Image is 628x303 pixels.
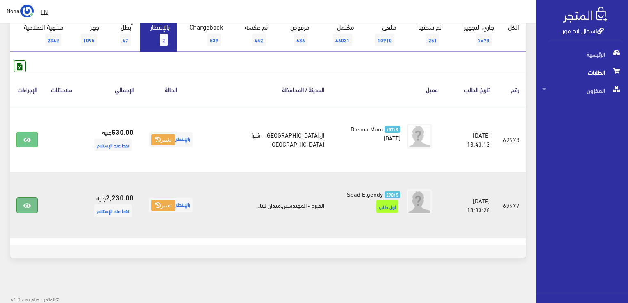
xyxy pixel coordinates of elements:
[44,72,79,106] th: ملاحظات
[448,18,501,52] a: جاري التجهيز7673
[347,188,383,200] span: Soad Elgendy
[207,34,221,46] span: 539
[445,107,496,172] td: [DATE] 13:43:13
[149,132,193,147] span: بالإنتظار
[501,18,526,35] a: الكل
[94,204,132,217] span: نقدا عند الإستلام
[71,18,106,52] a: جهز1095
[252,34,266,46] span: 452
[496,107,526,172] td: 69978
[140,72,201,106] th: الحالة
[45,34,61,46] span: 2342
[10,72,44,106] th: الإجراءات
[7,4,34,17] a: ... Noha
[44,295,55,303] strong: المتجر
[275,18,316,52] a: مرفوض636
[344,124,400,142] a: 18719 Basma Mum [DATE]
[7,5,19,16] span: Noha
[106,192,134,202] strong: 2,230.00
[445,172,496,238] td: [DATE] 13:33:26
[542,81,621,99] span: المخزون
[94,139,132,151] span: نقدا عند الإستلام
[201,72,331,106] th: المدينة / المحافظة
[407,189,432,214] img: avatar.png
[350,123,400,143] span: Basma Mum [DATE]
[407,124,432,149] img: avatar.png
[403,18,448,52] a: تم شحنها251
[79,172,140,238] td: جنيه
[160,34,168,46] span: 2
[81,34,97,46] span: 1095
[106,18,140,52] a: أبطل47
[563,7,607,23] img: .
[331,72,445,106] th: عميل
[496,172,526,238] td: 69977
[426,34,439,46] span: 251
[230,18,275,52] a: تم عكسه452
[79,107,140,172] td: جنيه
[385,126,400,133] span: 18719
[536,45,628,63] a: الرئيسية
[149,198,193,212] span: بالإنتظار
[151,200,175,211] button: تغيير
[20,5,34,18] img: ...
[376,200,398,213] span: اول طلب
[542,63,621,81] span: الطلبات
[496,72,526,106] th: رقم
[542,45,621,63] span: الرئيسية
[344,189,400,198] a: 29815 Soad Elgendy
[385,191,400,198] span: 29815
[562,24,604,36] a: إسدال اند مور
[476,34,492,46] span: 7673
[445,72,496,106] th: تاريخ الطلب
[536,81,628,99] a: المخزون
[316,18,361,52] a: مكتمل46031
[536,63,628,81] a: الطلبات
[333,34,352,46] span: 46031
[41,6,48,16] u: EN
[361,18,403,52] a: ملغي10910
[375,34,394,46] span: 10910
[10,18,71,52] a: منتهية الصلاحية2342
[120,34,131,46] span: 47
[140,18,177,52] a: بالإنتظار2
[79,72,140,106] th: اﻹجمالي
[177,18,230,52] a: Chargeback539
[111,126,134,137] strong: 530.00
[201,172,331,238] td: الجيزة - المهندسين.ميدان لبنا...
[201,107,331,172] td: ال[GEOGRAPHIC_DATA] - شبرا [GEOGRAPHIC_DATA]
[37,4,51,19] a: EN
[151,134,175,146] button: تغيير
[294,34,307,46] span: 636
